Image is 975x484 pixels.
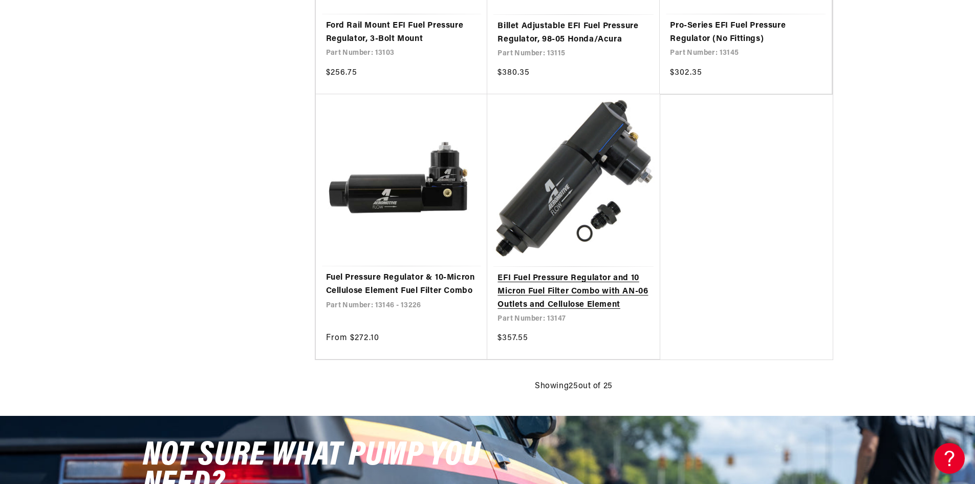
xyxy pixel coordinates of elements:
[497,20,649,46] a: Billet Adjustable EFI Fuel Pressure Regulator, 98-05 Honda/Acura
[535,380,613,393] p: Showing out of 25
[326,19,478,46] a: Ford Rail Mount EFI Fuel Pressure Regulator, 3-Bolt Mount
[670,19,821,46] a: Pro-Series EFI Fuel Pressure Regulator (No Fittings)
[497,272,649,311] a: EFI Fuel Pressure Regulator and 10 Micron Fuel Filter Combo with AN-06 Outlets and Cellulose Element
[326,271,478,298] a: Fuel Pressure Regulator & 10-Micron Cellulose Element Fuel Filter Combo
[569,382,578,390] span: 25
